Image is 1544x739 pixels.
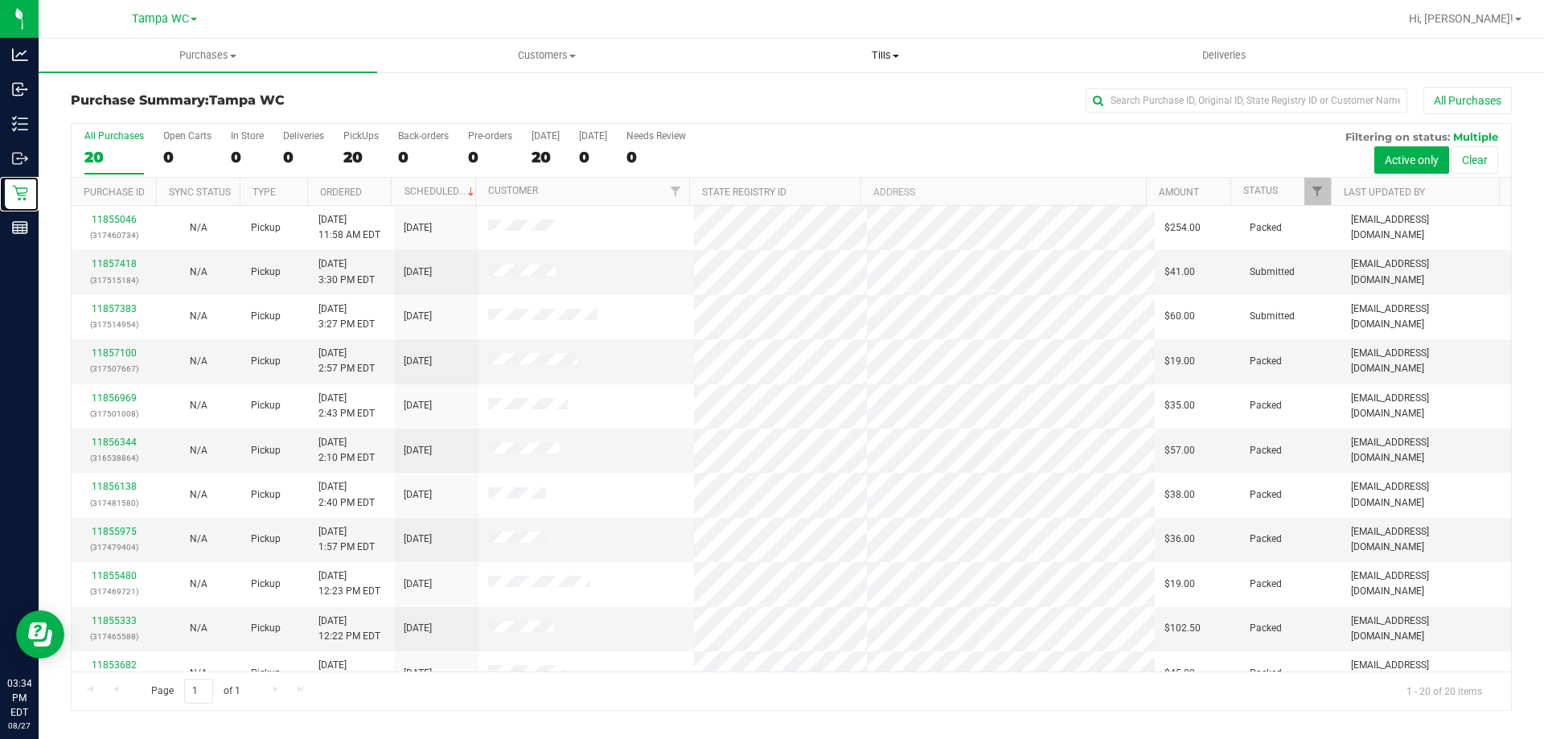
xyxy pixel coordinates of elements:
span: $19.00 [1164,354,1195,369]
span: Pickup [251,265,281,280]
span: [DATE] [404,309,432,324]
input: Search Purchase ID, Original ID, State Registry ID or Customer Name... [1086,88,1407,113]
span: [DATE] [404,532,432,547]
span: Packed [1250,398,1282,413]
span: Packed [1250,532,1282,547]
button: N/A [190,666,207,681]
p: 03:34 PM EDT [7,676,31,720]
a: Status [1243,185,1278,196]
span: [DATE] [404,577,432,592]
div: All Purchases [84,130,144,142]
button: N/A [190,443,207,458]
div: 20 [343,148,379,166]
div: Open Carts [163,130,211,142]
span: Packed [1250,666,1282,681]
span: [EMAIL_ADDRESS][DOMAIN_NAME] [1351,212,1501,243]
div: 0 [626,148,686,166]
span: Pickup [251,487,281,503]
span: Pickup [251,666,281,681]
div: 0 [231,148,264,166]
span: $41.00 [1164,265,1195,280]
button: N/A [190,577,207,592]
span: Multiple [1453,130,1498,143]
span: [DATE] 3:27 PM EDT [318,302,375,332]
span: Pickup [251,220,281,236]
span: [EMAIL_ADDRESS][DOMAIN_NAME] [1351,569,1501,599]
div: PickUps [343,130,379,142]
span: Tampa WC [132,12,189,26]
p: (317481580) [81,495,146,511]
a: Scheduled [404,186,478,197]
span: [EMAIL_ADDRESS][DOMAIN_NAME] [1351,479,1501,510]
span: $57.00 [1164,443,1195,458]
span: Not Applicable [190,266,207,277]
span: Not Applicable [190,533,207,544]
span: [DATE] 8:52 AM EDT [318,658,375,688]
button: Clear [1452,146,1498,174]
span: Filtering on status: [1345,130,1450,143]
a: Purchase ID [84,187,145,198]
span: Not Applicable [190,445,207,456]
button: N/A [190,309,207,324]
inline-svg: Analytics [12,47,28,63]
a: Ordered [320,187,362,198]
span: Not Applicable [190,310,207,322]
button: N/A [190,621,207,636]
a: Filter [1304,178,1331,205]
span: Pickup [251,621,281,636]
span: Packed [1250,354,1282,369]
a: Customer [488,185,538,196]
a: 11855480 [92,570,137,581]
span: Not Applicable [190,222,207,233]
a: 11856344 [92,437,137,448]
span: [DATE] [404,398,432,413]
span: [DATE] [404,220,432,236]
span: Submitted [1250,265,1295,280]
span: Not Applicable [190,489,207,500]
div: Back-orders [398,130,449,142]
span: [DATE] [404,354,432,369]
div: 20 [532,148,560,166]
span: [DATE] [404,443,432,458]
span: Packed [1250,487,1282,503]
a: 11853682 [92,659,137,671]
a: Deliveries [1055,39,1394,72]
a: Last Updated By [1344,187,1425,198]
inline-svg: Outbound [12,150,28,166]
span: Pickup [251,309,281,324]
span: Purchases [39,48,377,63]
span: [EMAIL_ADDRESS][DOMAIN_NAME] [1351,435,1501,466]
p: (317514954) [81,317,146,332]
span: Not Applicable [190,355,207,367]
span: Pickup [251,398,281,413]
input: 1 [184,679,213,704]
a: Purchases [39,39,377,72]
span: [DATE] 1:57 PM EDT [318,524,375,555]
a: 11857383 [92,303,137,314]
span: Deliveries [1181,48,1268,63]
span: Pickup [251,532,281,547]
div: 0 [398,148,449,166]
span: Submitted [1250,309,1295,324]
button: N/A [190,220,207,236]
button: N/A [190,487,207,503]
button: Active only [1374,146,1449,174]
span: [DATE] 2:10 PM EDT [318,435,375,466]
div: [DATE] [532,130,560,142]
span: [EMAIL_ADDRESS][DOMAIN_NAME] [1351,524,1501,555]
span: $36.00 [1164,532,1195,547]
span: [EMAIL_ADDRESS][DOMAIN_NAME] [1351,257,1501,287]
span: [DATE] 11:58 AM EDT [318,212,380,243]
span: Not Applicable [190,400,207,411]
a: 11855046 [92,214,137,225]
span: [DATE] 12:23 PM EDT [318,569,380,599]
span: $102.50 [1164,621,1201,636]
span: [DATE] [404,487,432,503]
p: (317501008) [81,406,146,421]
span: Customers [378,48,715,63]
span: Not Applicable [190,667,207,679]
a: Customers [377,39,716,72]
p: (317507667) [81,361,146,376]
iframe: Resource center [16,610,64,659]
p: (317479404) [81,540,146,555]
